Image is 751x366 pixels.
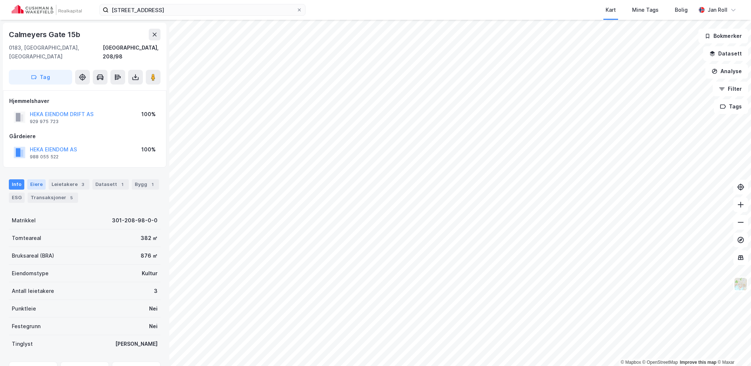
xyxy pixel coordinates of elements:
[9,179,24,190] div: Info
[714,331,751,366] iframe: Chat Widget
[142,269,158,278] div: Kultur
[115,340,158,348] div: [PERSON_NAME]
[132,179,159,190] div: Bygg
[12,304,36,313] div: Punktleie
[705,64,748,79] button: Analyse
[154,287,158,295] div: 3
[12,234,41,243] div: Tomteareal
[103,43,161,61] div: [GEOGRAPHIC_DATA], 208/98
[141,234,158,243] div: 382 ㎡
[141,110,156,119] div: 100%
[149,304,158,313] div: Nei
[734,277,748,291] img: Z
[141,145,156,154] div: 100%
[9,29,81,40] div: Calmeyers Gate 15b
[12,216,36,225] div: Matrikkel
[714,99,748,114] button: Tags
[109,4,296,15] input: Søk på adresse, matrikkel, gårdeiere, leietakere eller personer
[12,340,33,348] div: Tinglyst
[149,181,156,188] div: 1
[675,6,688,14] div: Bolig
[12,322,40,331] div: Festegrunn
[92,179,129,190] div: Datasett
[9,43,103,61] div: 0183, [GEOGRAPHIC_DATA], [GEOGRAPHIC_DATA]
[119,181,126,188] div: 1
[68,194,75,201] div: 5
[12,287,54,295] div: Antall leietakere
[30,154,59,160] div: 988 055 522
[79,181,87,188] div: 3
[28,193,78,203] div: Transaksjoner
[149,322,158,331] div: Nei
[12,251,54,260] div: Bruksareal (BRA)
[621,360,641,365] a: Mapbox
[27,179,46,190] div: Eiere
[30,119,59,125] div: 929 975 723
[714,331,751,366] div: Kontrollprogram for chat
[606,6,616,14] div: Kart
[12,5,82,15] img: cushman-wakefield-realkapital-logo.202ea83816669bd177139c58696a8fa1.svg
[703,46,748,61] button: Datasett
[141,251,158,260] div: 876 ㎡
[9,193,25,203] div: ESG
[9,70,72,85] button: Tag
[632,6,659,14] div: Mine Tags
[9,132,160,141] div: Gårdeiere
[708,6,727,14] div: Jan Roll
[12,269,49,278] div: Eiendomstype
[698,29,748,43] button: Bokmerker
[642,360,678,365] a: OpenStreetMap
[112,216,158,225] div: 301-208-98-0-0
[9,97,160,105] div: Hjemmelshaver
[713,82,748,96] button: Filter
[680,360,716,365] a: Improve this map
[49,179,89,190] div: Leietakere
